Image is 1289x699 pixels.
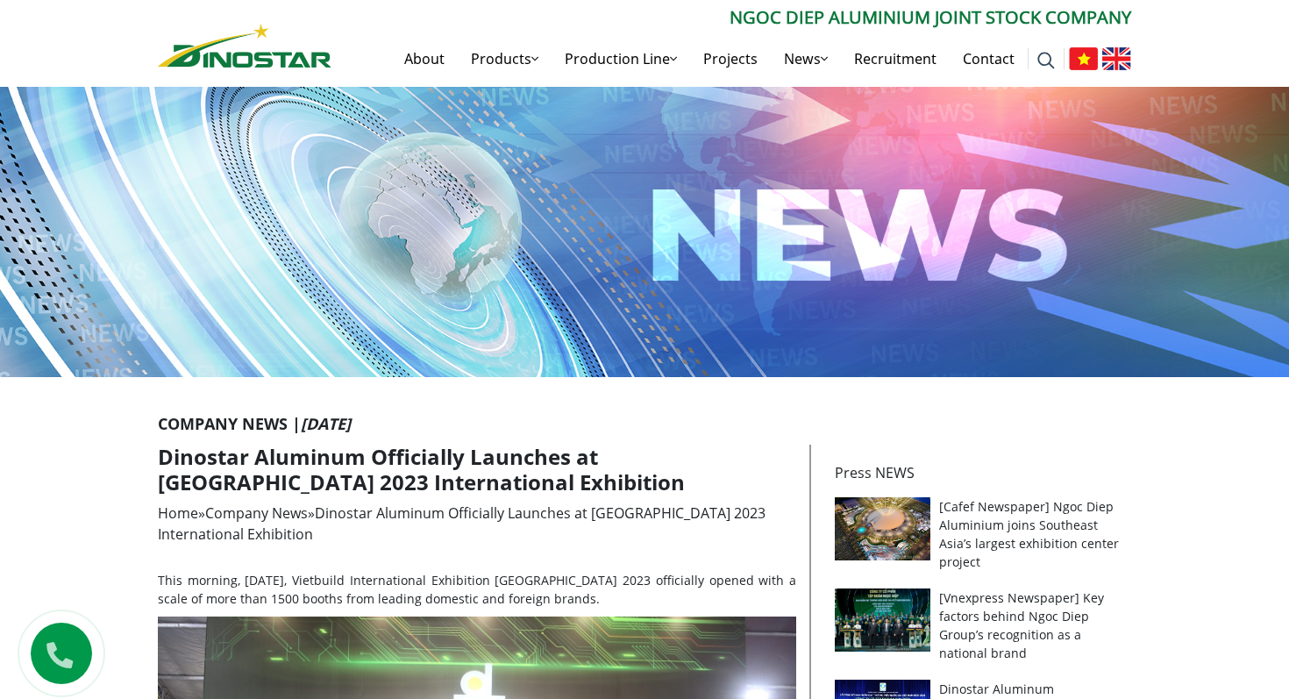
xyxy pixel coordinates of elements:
a: Production Line [552,31,690,87]
a: Recruitment [841,31,950,87]
img: [Vnexpress Newspaper] Key factors behind Ngoc Diep Group’s recognition as a national brand [835,588,930,652]
a: Contact [950,31,1028,87]
p: Press NEWS [835,462,1121,483]
img: Tiếng Việt [1069,47,1098,70]
a: Home [158,503,198,523]
a: News [771,31,841,87]
div: This morning, [DATE], Vietbuild International Exhibition [GEOGRAPHIC_DATA] 2023 officially opened... [158,571,796,608]
span: » » [158,503,766,544]
p: Company News | [158,412,1131,436]
img: English [1102,47,1131,70]
a: About [391,31,458,87]
img: [Cafef Newspaper] Ngoc Diep Aluminium joins Southeast Asia’s largest exhibition center project [835,497,930,560]
a: Products [458,31,552,87]
a: [Cafef Newspaper] Ngoc Diep Aluminium joins Southeast Asia’s largest exhibition center project [939,498,1119,570]
span: Dinostar Aluminum Officially Launches at [GEOGRAPHIC_DATA] 2023 International Exhibition [158,503,766,544]
p: Ngoc Diep Aluminium Joint Stock Company [331,4,1131,31]
a: Projects [690,31,771,87]
a: Company News [205,503,308,523]
img: Nhôm Dinostar [158,24,331,68]
h1: Dinostar Aluminum Officially Launches at [GEOGRAPHIC_DATA] 2023 International Exhibition [158,445,796,496]
a: [Vnexpress Newspaper] Key factors behind Ngoc Diep Group’s recognition as a national brand [939,589,1104,661]
img: search [1037,52,1055,69]
i: [DATE] [301,413,351,434]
